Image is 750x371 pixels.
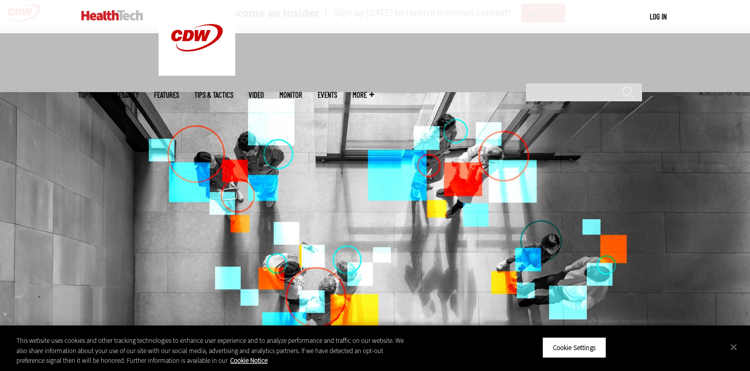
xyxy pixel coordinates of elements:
[352,91,374,99] span: More
[78,91,97,99] span: Topics
[318,91,337,99] a: Events
[16,336,412,366] div: This website uses cookies and other tracking technologies to enhance user experience and to analy...
[81,10,143,20] img: Home
[650,11,667,22] div: User menu
[112,91,139,99] span: Specialty
[194,91,233,99] a: Tips & Tactics
[722,336,745,358] button: Close
[650,12,667,21] a: Log in
[154,91,179,99] a: Features
[542,337,606,358] button: Cookie Settings
[230,356,268,365] a: More information about your privacy
[159,68,235,78] a: CDW
[249,91,264,99] a: Video
[279,91,302,99] a: MonITor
